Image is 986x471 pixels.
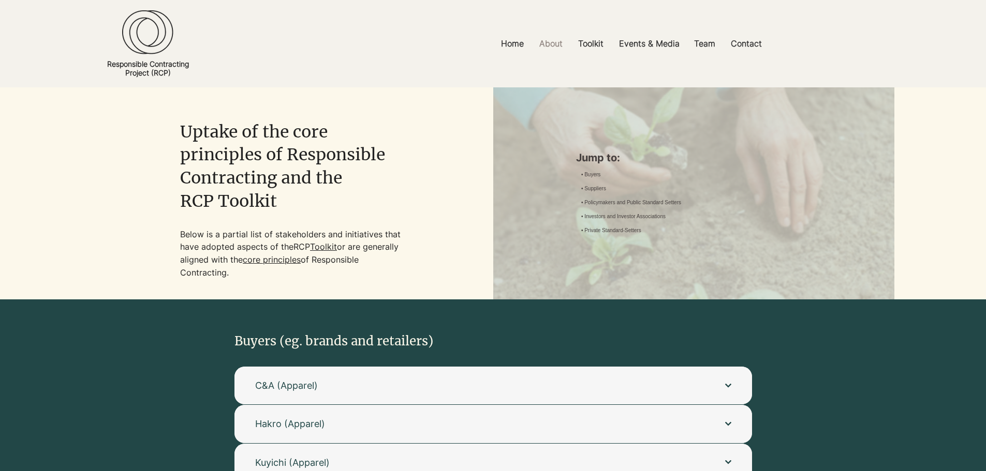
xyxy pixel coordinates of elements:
[614,32,685,55] p: Events & Media
[493,87,894,405] img: pexels-greta-hoffman-7728921_edited.jpg
[581,199,681,207] a: • Policymakers and Public Standard Setters
[686,32,723,55] a: Team
[611,32,686,55] a: Events & Media
[243,254,301,265] a: core principles
[234,405,752,443] button: Hakro (Apparel)
[293,241,310,252] a: RCP
[255,456,704,469] span: Kuyichi (Apparel)
[234,332,549,350] h2: Buyers (eg. brands and retailers)
[532,32,570,55] a: About
[234,367,752,404] button: C&A (Apparel)
[581,185,606,193] a: • Suppliers
[576,170,750,236] nav: Site
[581,213,666,221] a: • Investors and Investor Associations
[723,32,770,55] a: Contact
[570,32,611,55] a: Toolkit
[255,417,704,430] span: Hakro (Apparel)
[534,32,568,55] p: About
[726,32,767,55] p: Contact
[255,379,704,392] span: C&A (Apparel)
[180,228,405,280] p: Below is a partial list of stakeholders and initiatives that have adopted aspects of the or are g...
[581,171,600,179] a: • Buyers
[493,32,532,55] a: Home
[576,150,801,165] p: Jump to:
[496,32,529,55] p: Home
[107,59,189,77] a: Responsible ContractingProject (RCP)
[689,32,720,55] p: Team
[573,32,609,55] p: Toolkit
[310,241,337,252] a: Toolkit
[581,227,641,235] a: • Private Standard-Setters
[369,32,894,55] nav: Site
[180,121,385,211] span: Uptake of the core principles of Responsible Contracting and the RCP Toolkit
